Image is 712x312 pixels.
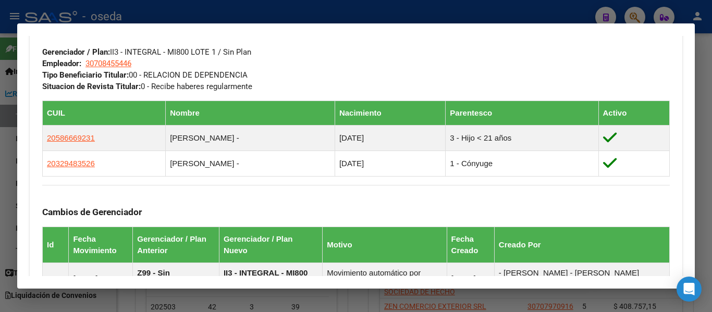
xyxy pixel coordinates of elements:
[43,101,166,126] th: CUIL
[133,227,219,263] th: Gerenciador / Plan Anterior
[446,101,598,126] th: Parentesco
[323,263,447,295] td: Movimiento automático por actualización de padrón ágil
[42,82,141,91] strong: Situacion de Revista Titular:
[42,47,251,57] span: II3 - INTEGRAL - MI800 LOTE 1 / Sin Plan
[137,268,175,289] strong: Z99 - Sin Identificar
[335,126,445,151] td: [DATE]
[446,151,598,177] td: 1 - Cónyuge
[42,70,248,80] span: 00 - RELACION DE DEPENDENCIA
[47,133,95,142] span: 20586669231
[494,263,669,295] td: - [PERSON_NAME] - [PERSON_NAME][EMAIL_ADDRESS][DOMAIN_NAME]
[447,227,494,263] th: Fecha Creado
[43,263,69,295] td: 1909
[47,159,95,168] span: 20329483526
[133,263,219,295] td: ( )
[494,227,669,263] th: Creado Por
[335,101,445,126] th: Nacimiento
[323,227,447,263] th: Motivo
[166,126,335,151] td: [PERSON_NAME] -
[69,263,133,295] td: [DATE]
[446,126,598,151] td: 3 - Hijo < 21 años
[598,101,670,126] th: Activo
[85,59,131,68] span: 30708455446
[224,268,308,289] strong: II3 - INTEGRAL - MI800 LOTE 1
[43,227,69,263] th: Id
[42,47,110,57] strong: Gerenciador / Plan:
[166,151,335,177] td: [PERSON_NAME] -
[166,101,335,126] th: Nombre
[69,227,133,263] th: Fecha Movimiento
[219,263,322,295] td: ( )
[335,151,445,177] td: [DATE]
[42,70,129,80] strong: Tipo Beneficiario Titular:
[219,227,322,263] th: Gerenciador / Plan Nuevo
[447,263,494,295] td: [DATE]
[42,206,670,218] h3: Cambios de Gerenciador
[42,59,81,68] strong: Empleador:
[42,82,252,91] span: 0 - Recibe haberes regularmente
[677,277,702,302] div: Open Intercom Messenger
